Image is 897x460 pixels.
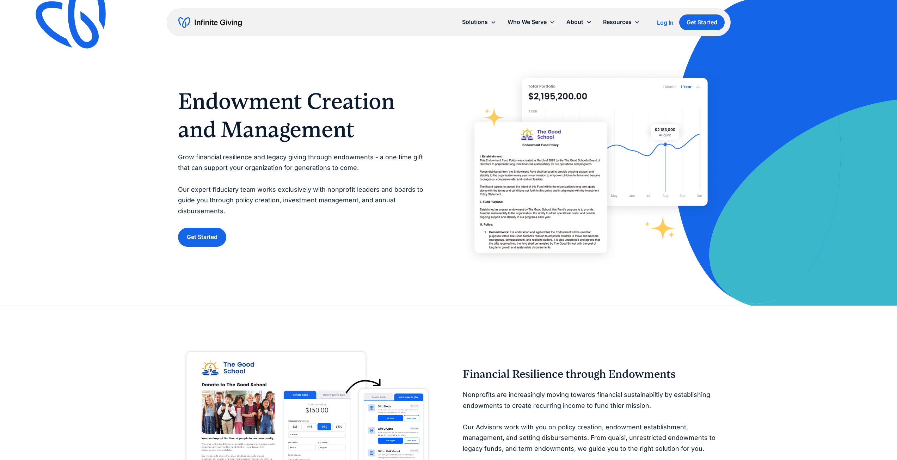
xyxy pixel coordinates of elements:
[456,14,502,30] div: Solutions
[178,17,242,28] a: home
[178,87,435,143] h1: Endowment Creation and Management
[561,14,597,30] div: About
[178,152,435,217] p: Grow financial resilience and legacy giving through endowments - a one time gift that can support...
[178,228,226,246] a: Get Started
[603,17,632,27] div: Resources
[502,14,561,30] div: Who We Serve
[566,17,583,27] div: About
[679,14,725,30] a: Get Started
[657,18,674,27] a: Log In
[463,390,719,454] p: Nonprofits are increasingly moving towards financial sustainabiltiy by establishing endowments to...
[597,14,646,30] div: Resources
[508,17,547,27] div: Who We Serve
[657,20,674,25] div: Log In
[463,368,719,381] h2: Financial Resilience through Endowments
[463,68,719,266] img: Infinite Giving’s endowment software makes it easy for donors to give.
[462,17,488,27] div: Solutions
